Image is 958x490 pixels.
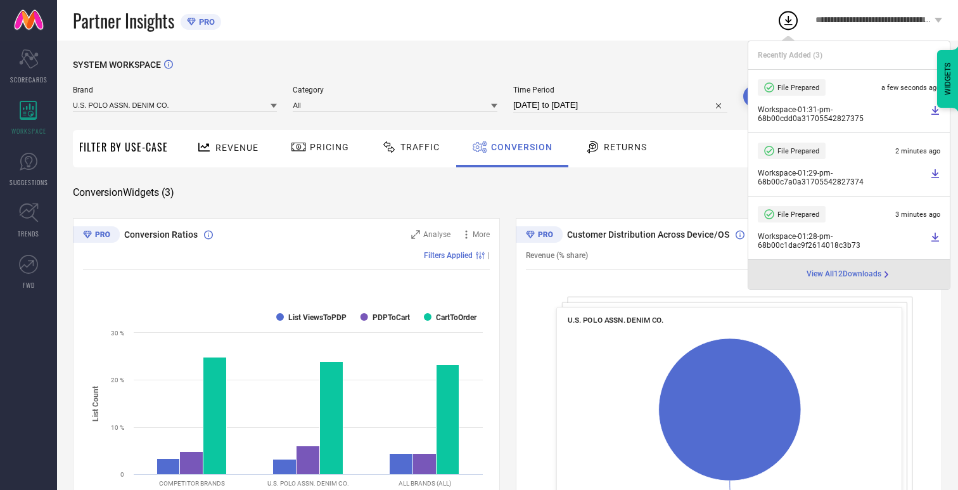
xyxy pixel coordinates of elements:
span: Revenue [215,143,259,153]
div: Open download list [777,9,800,32]
span: Conversion [491,142,552,152]
span: Brand [73,86,277,94]
span: Revenue (% share) [526,251,588,260]
span: WORKSPACE [11,126,46,136]
span: Filters Applied [424,251,473,260]
text: PDPToCart [373,313,410,322]
span: Workspace - 01:31-pm - 68b00cdd0a31705542827375 [758,105,927,123]
span: More [473,230,490,239]
span: Partner Insights [73,8,174,34]
span: SUGGESTIONS [10,177,48,187]
text: 10 % [111,424,124,431]
span: 2 minutes ago [895,147,940,155]
text: U.S. POLO ASSN. DENIM CO. [267,480,349,487]
span: PRO [196,17,215,27]
text: 20 % [111,377,124,384]
span: Workspace - 01:29-pm - 68b00c7a0a31705542827374 [758,169,927,186]
span: Conversion Widgets ( 3 ) [73,186,174,199]
text: List ViewsToPDP [288,313,347,322]
span: 3 minutes ago [895,210,940,219]
div: Premium [73,226,120,245]
a: View All12Downloads [807,269,891,280]
span: Customer Distribution Across Device/OS [567,229,729,240]
div: Open download page [807,269,891,280]
span: Traffic [400,142,440,152]
a: Download [930,169,940,186]
span: Workspace - 01:28-pm - 68b00c1dac9f2614018c3b73 [758,232,927,250]
text: CartToOrder [436,313,477,322]
span: Analyse [423,230,450,239]
tspan: List Count [91,385,100,421]
span: Category [293,86,497,94]
text: ALL BRANDS (ALL) [399,480,451,487]
span: | [488,251,490,260]
span: Time Period [513,86,727,94]
text: COMPETITOR BRANDS [159,480,225,487]
span: Conversion Ratios [124,229,198,240]
span: File Prepared [777,210,819,219]
span: FWD [23,280,35,290]
a: Download [930,105,940,123]
a: Download [930,232,940,250]
button: Search [743,86,812,107]
span: SCORECARDS [10,75,48,84]
text: 0 [120,471,124,478]
span: File Prepared [777,84,819,92]
span: File Prepared [777,147,819,155]
span: U.S. POLO ASSN. DENIM CO. [567,316,663,325]
span: TRENDS [18,229,39,238]
span: View All 12 Downloads [807,269,881,280]
span: a few seconds ago [881,84,940,92]
text: 30 % [111,330,124,337]
svg: Zoom [411,230,420,239]
span: Filter By Use-Case [79,139,168,155]
span: Recently Added ( 3 ) [758,51,822,60]
span: Returns [604,142,647,152]
input: Select time period [513,98,727,113]
div: Premium [516,226,563,245]
span: SYSTEM WORKSPACE [73,60,161,70]
span: Pricing [310,142,349,152]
